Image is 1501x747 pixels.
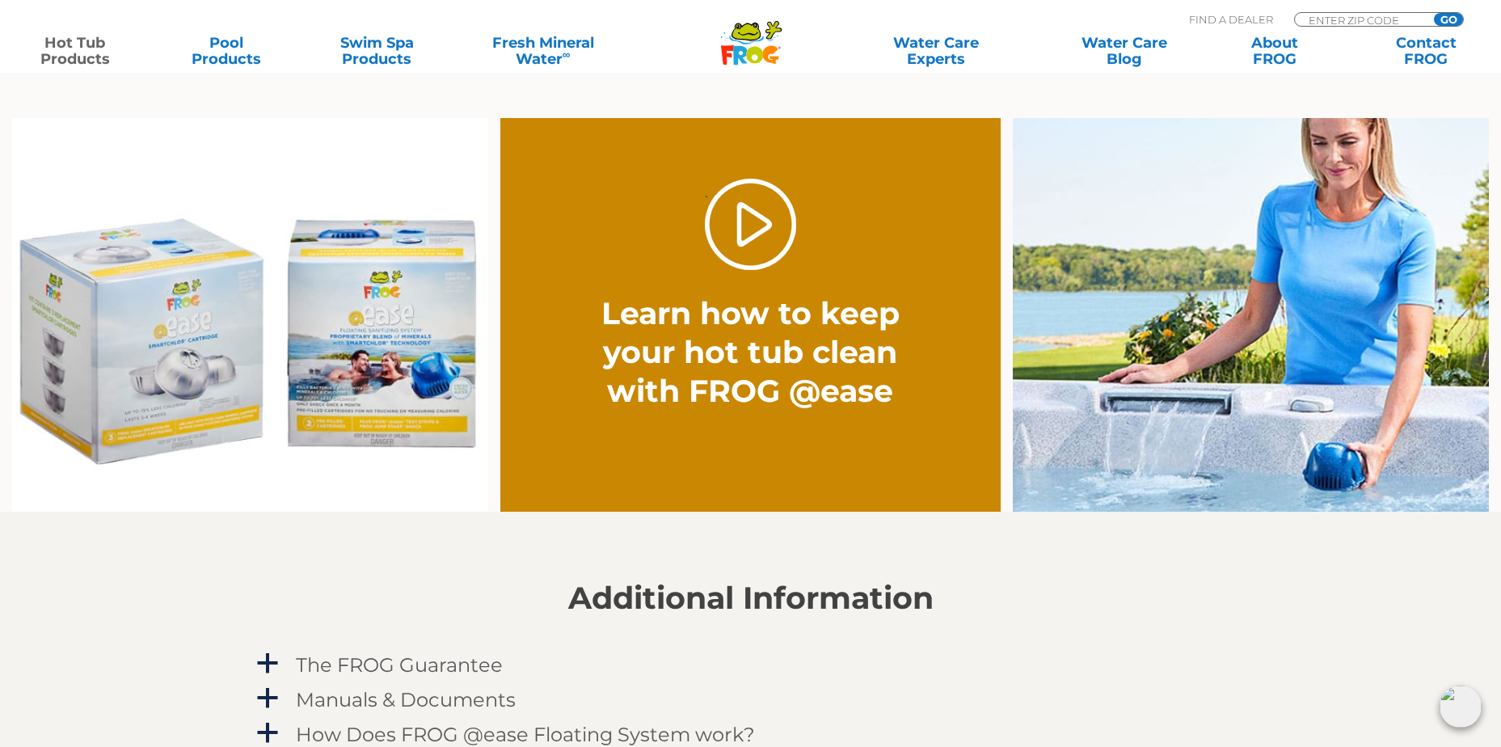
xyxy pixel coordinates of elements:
img: openIcon [1440,686,1482,728]
a: Play Video [705,179,796,270]
a: Water CareExperts [841,35,1031,67]
span: a [255,652,280,676]
a: Hot TubProducts [16,35,133,67]
sup: ∞ [563,48,571,61]
p: Find A Dealer [1189,12,1273,27]
img: fpo-flippin-frog-2 [1013,118,1489,513]
input: GO [1434,13,1463,26]
a: AboutFROG [1216,35,1334,67]
a: PoolProducts [167,35,285,67]
a: ContactFROG [1368,35,1485,67]
img: Ease Packaging [12,118,488,513]
a: a The FROG Guarantee [254,650,1248,680]
span: a [255,721,280,745]
a: Swim SpaProducts [318,35,436,67]
h4: The FROG Guarantee [296,654,503,676]
span: a [255,686,280,711]
a: a Manuals & Documents [254,685,1248,715]
h4: How Does FROG @ease Floating System work? [296,724,755,745]
h2: Additional Information [254,580,1248,616]
a: Fresh MineralWater∞ [470,35,617,67]
h2: Learn how to keep your hot tub clean with FROG @ease [576,294,925,411]
h4: Manuals & Documents [296,689,516,711]
a: Water CareBlog [1065,35,1183,67]
input: Zip Code Form [1307,13,1416,27]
